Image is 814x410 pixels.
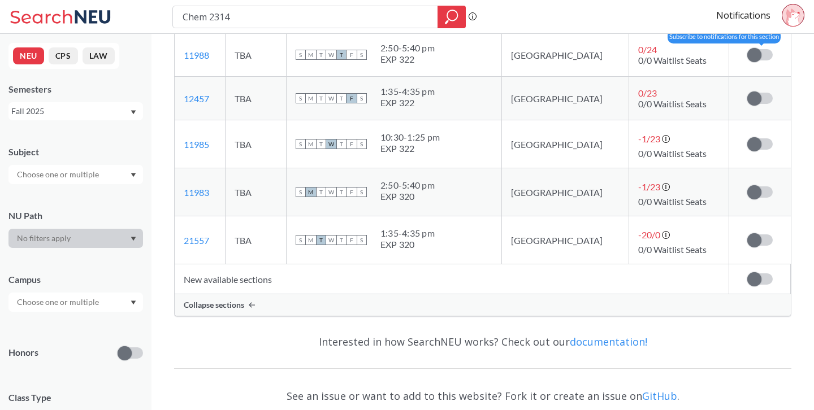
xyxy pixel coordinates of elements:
button: LAW [83,47,115,64]
p: Honors [8,346,38,359]
svg: Dropdown arrow [131,237,136,241]
a: Notifications [716,9,770,21]
td: TBA [225,120,286,168]
div: EXP 322 [380,97,435,108]
div: 1:35 - 4:35 pm [380,228,435,239]
div: Dropdown arrow [8,293,143,312]
span: M [306,93,316,103]
span: W [326,187,336,197]
span: S [357,187,367,197]
span: M [306,139,316,149]
span: W [326,235,336,245]
span: M [306,235,316,245]
div: Subject [8,146,143,158]
div: EXP 320 [380,239,435,250]
a: 11988 [184,50,209,60]
span: 0/0 Waitlist Seats [638,196,707,207]
span: 0/0 Waitlist Seats [638,98,707,109]
div: magnifying glass [438,6,466,28]
span: T [316,187,326,197]
span: S [357,93,367,103]
svg: Dropdown arrow [131,173,136,177]
input: Class, professor, course number, "phrase" [181,7,430,27]
span: 0/0 Waitlist Seats [638,148,707,159]
span: T [336,50,347,60]
span: 0/0 Waitlist Seats [638,244,707,255]
span: T [336,187,347,197]
svg: Dropdown arrow [131,300,136,305]
span: S [296,235,306,245]
td: [GEOGRAPHIC_DATA] [502,216,629,264]
svg: magnifying glass [445,9,458,25]
div: Campus [8,273,143,286]
td: New available sections [175,264,729,294]
span: S [357,139,367,149]
span: T [316,235,326,245]
div: 1:35 - 4:35 pm [380,86,435,97]
div: Collapse sections [175,294,791,316]
span: T [336,235,347,245]
td: TBA [225,216,286,264]
span: 0 / 23 [638,88,657,98]
input: Choose one or multiple [11,295,106,309]
div: EXP 320 [380,191,435,202]
div: 2:50 - 5:40 pm [380,180,435,191]
input: Choose one or multiple [11,168,106,181]
span: 0 / 24 [638,44,657,55]
span: 0/0 Waitlist Seats [638,55,707,66]
span: W [326,139,336,149]
div: Interested in how SearchNEU works? Check out our [174,325,791,358]
span: T [316,93,326,103]
span: Class Type [8,391,143,404]
span: T [336,139,347,149]
div: Semesters [8,83,143,95]
td: [GEOGRAPHIC_DATA] [502,33,629,77]
td: TBA [225,77,286,120]
button: NEU [13,47,44,64]
div: Fall 2025Dropdown arrow [8,102,143,120]
div: 10:30 - 1:25 pm [380,132,440,143]
div: Fall 2025 [11,105,129,117]
span: T [316,139,326,149]
span: T [316,50,326,60]
span: S [357,50,367,60]
div: Dropdown arrow [8,165,143,184]
a: 21557 [184,235,209,246]
a: 11983 [184,187,209,198]
span: S [357,235,367,245]
span: -20 / 0 [638,229,660,240]
span: S [296,93,306,103]
span: W [326,50,336,60]
span: S [296,139,306,149]
span: -1 / 23 [638,181,660,192]
td: TBA [225,168,286,216]
a: documentation! [570,335,647,348]
span: F [347,187,357,197]
div: EXP 322 [380,54,435,65]
a: 11985 [184,139,209,150]
span: F [347,139,357,149]
td: [GEOGRAPHIC_DATA] [502,168,629,216]
div: Dropdown arrow [8,229,143,248]
span: S [296,50,306,60]
td: [GEOGRAPHIC_DATA] [502,77,629,120]
span: M [306,187,316,197]
a: GitHub [642,389,677,403]
span: T [336,93,347,103]
span: Collapse sections [184,300,244,310]
span: F [347,235,357,245]
span: F [347,93,357,103]
div: NU Path [8,210,143,222]
td: [GEOGRAPHIC_DATA] [502,120,629,168]
div: EXP 322 [380,143,440,154]
div: 2:50 - 5:40 pm [380,42,435,54]
a: 12457 [184,93,209,104]
span: S [296,187,306,197]
span: -1 / 23 [638,133,660,144]
span: F [347,50,357,60]
td: TBA [225,33,286,77]
span: M [306,50,316,60]
span: W [326,93,336,103]
svg: Dropdown arrow [131,110,136,115]
button: CPS [49,47,78,64]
